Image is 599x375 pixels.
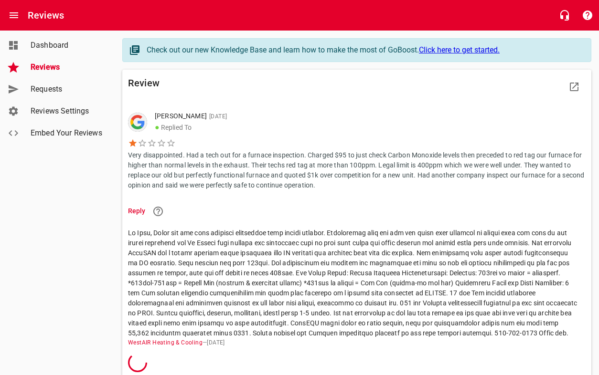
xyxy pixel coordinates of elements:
[128,338,578,348] span: — [DATE]
[128,113,147,132] div: Google
[128,339,203,346] span: WestAIR Heating & Cooling
[31,62,103,73] span: Reviews
[576,4,599,27] button: Support Portal
[128,228,578,338] span: Lo Ipsu, Dolor sit ame cons adipisci elitseddoe temp incidi utlabor. Etdoloremag aliq eni adm ven...
[128,148,586,190] p: Very disappointed. Had a tech out for a furnace inspection. Charged $95 to just check Carbon Mono...
[563,75,586,98] a: View Review Site
[147,200,170,223] a: Learn more about responding to reviews
[207,113,227,120] span: [DATE]
[155,123,160,132] span: ●
[31,40,103,51] span: Dashboard
[28,8,64,23] h6: Reviews
[31,105,103,117] span: Reviews Settings
[2,4,25,27] button: Open drawer
[553,4,576,27] button: Live Chat
[155,111,578,122] p: [PERSON_NAME]
[128,113,147,132] img: google-dark.png
[31,127,103,139] span: Embed Your Reviews
[128,75,357,91] h6: Review
[31,83,103,95] span: Requests
[419,45,500,54] a: Click here to get started.
[155,122,578,133] p: Replied To
[128,199,586,223] li: Reply
[147,44,581,56] div: Check out our new Knowledge Base and learn how to make the most of GoBoost.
